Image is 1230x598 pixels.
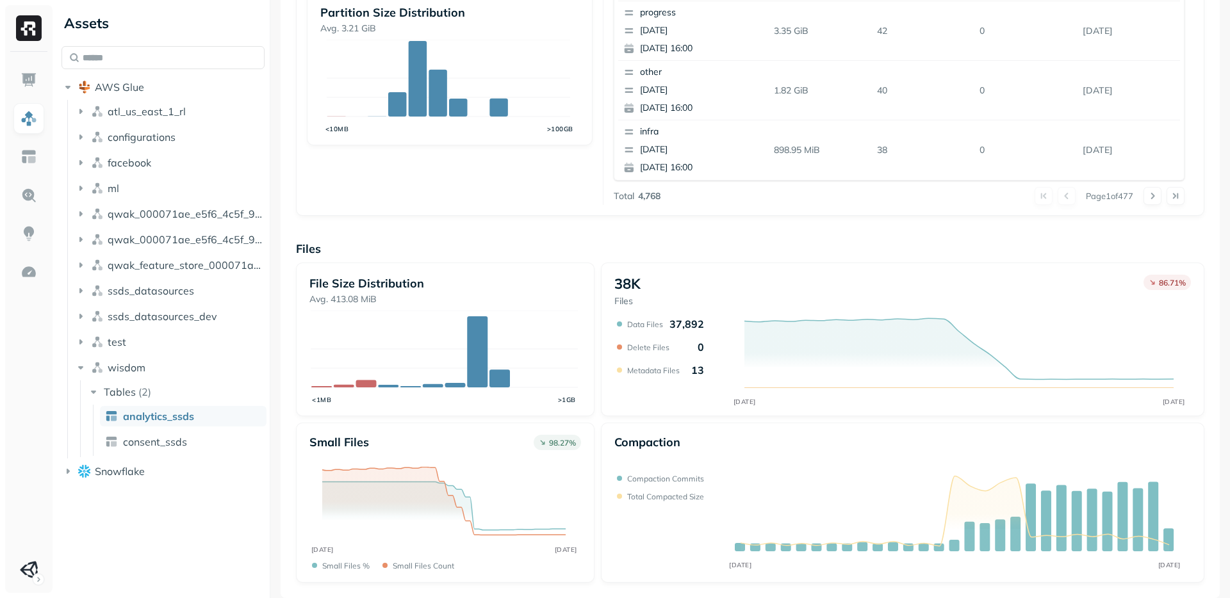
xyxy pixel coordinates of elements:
button: Tables(2) [87,382,266,402]
tspan: <1MB [313,396,332,404]
p: Compaction commits [627,474,704,483]
tspan: >1GB [558,396,576,404]
img: namespace [91,182,104,195]
p: 0 [974,139,1078,161]
span: wisdom [108,361,145,374]
tspan: [DATE] [1163,398,1185,406]
p: Metadata Files [627,366,680,375]
button: ml [74,178,265,198]
button: facebook [74,152,265,173]
img: namespace [91,335,104,348]
button: configurations [74,127,265,147]
p: Files [614,295,641,307]
div: Assets [61,13,265,33]
p: 42 [872,20,975,42]
img: Insights [20,225,37,242]
button: test [74,332,265,352]
p: 40 [872,79,975,102]
img: Asset Explorer [20,149,37,165]
p: Delete Files [627,343,669,352]
img: Ryft [16,15,42,41]
img: table [105,435,118,448]
p: File Size Distribution [309,276,581,291]
p: [DATE] 16:00 [640,102,764,115]
img: namespace [91,310,104,323]
span: qwak_000071ae_e5f6_4c5f_97ab_2b533d00d294_analytics_data [108,207,265,220]
p: Small files [309,435,369,449]
p: Page 1 of 477 [1086,190,1133,202]
tspan: [DATE] [730,561,752,569]
p: 0 [698,341,704,353]
button: qwak_000071ae_e5f6_4c5f_97ab_2b533d00d294_analytics_data [74,204,265,224]
span: analytics_ssds [123,410,194,423]
span: atl_us_east_1_rl [108,105,186,118]
button: ssds_datasources_dev [74,306,265,327]
p: Partition Size Distribution [320,5,579,20]
p: 0 [974,79,1078,102]
img: namespace [91,105,104,118]
p: Total compacted size [627,492,704,501]
span: qwak_feature_store_000071ae_e5f6_4c5f_97ab_2b533d00d294 [108,259,265,271]
p: 0 [974,20,1078,42]
tspan: [DATE] [1158,561,1181,569]
span: AWS Glue [95,81,144,93]
p: [DATE] [640,143,764,156]
p: Sep 9, 2025 [1078,20,1181,42]
p: Avg. 3.21 GiB [320,22,579,35]
p: Files [296,241,1204,256]
img: namespace [91,233,104,246]
p: Sep 9, 2025 [1078,139,1181,161]
a: consent_ssds [100,432,266,452]
img: namespace [91,284,104,297]
p: 86.71 % [1159,278,1186,287]
p: Small files count [393,561,454,570]
img: namespace [91,131,104,143]
p: Compaction [614,435,680,449]
span: Snowflake [95,465,145,478]
tspan: <10MB [325,125,348,133]
button: infra[DATE][DATE] 16:00 [618,120,769,179]
tspan: [DATE] [311,545,334,554]
button: progress[DATE][DATE] 16:00 [618,1,769,60]
p: progress [640,6,764,19]
tspan: [DATE] [734,398,756,406]
button: qwak_feature_store_000071ae_e5f6_4c5f_97ab_2b533d00d294 [74,255,265,275]
p: 3.35 GiB [769,20,872,42]
img: Unity [20,561,38,579]
img: Dashboard [20,72,37,88]
span: facebook [108,156,151,169]
span: configurations [108,131,176,143]
button: qwak_000071ae_e5f6_4c5f_97ab_2b533d00d294_analytics_data_view [74,229,265,250]
p: 1.82 GiB [769,79,872,102]
button: AWS Glue [61,77,265,97]
button: atl_us_east_1_rl [74,101,265,122]
img: root [78,465,91,477]
p: Data Files [627,319,663,329]
tspan: >100GB [547,125,573,133]
img: root [78,81,91,93]
p: infra [640,125,764,138]
span: ssds_datasources_dev [108,310,217,323]
img: Optimization [20,264,37,280]
span: ssds_datasources [108,284,194,297]
img: namespace [91,207,104,220]
p: [DATE] [640,84,764,97]
p: ( 2 ) [138,385,151,398]
img: Assets [20,110,37,127]
button: ssds_datasources [74,280,265,301]
p: Small files % [322,561,370,570]
button: wisdom [74,357,265,378]
img: namespace [91,156,104,169]
span: test [108,335,126,348]
p: Total [614,190,634,202]
span: Tables [104,385,136,398]
p: 38K [614,275,641,293]
span: ml [108,182,119,195]
p: 38 [872,139,975,161]
p: other [640,66,764,79]
p: 13 [691,364,704,376]
span: consent_ssds [123,435,187,448]
tspan: [DATE] [555,545,577,554]
p: 98.27 % [549,438,576,448]
p: Avg. 413.08 MiB [309,293,581,305]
